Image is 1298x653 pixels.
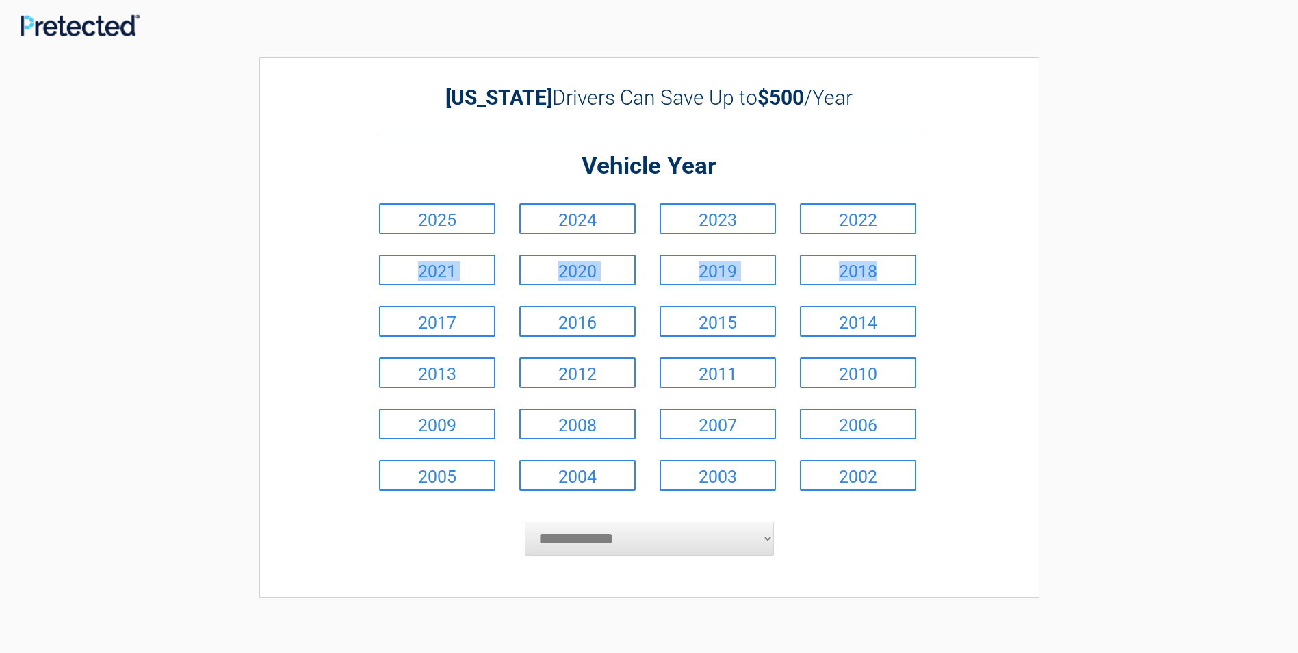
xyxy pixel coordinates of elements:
a: 2025 [379,203,495,234]
a: 2024 [519,203,636,234]
a: 2018 [800,255,916,285]
a: 2019 [660,255,776,285]
a: 2012 [519,357,636,388]
a: 2004 [519,460,636,491]
a: 2009 [379,409,495,439]
h2: Vehicle Year [376,151,923,183]
a: 2008 [519,409,636,439]
a: 2016 [519,306,636,337]
h2: Drivers Can Save Up to /Year [376,86,923,110]
b: [US_STATE] [445,86,552,110]
a: 2020 [519,255,636,285]
b: $500 [757,86,804,110]
a: 2011 [660,357,776,388]
a: 2023 [660,203,776,234]
a: 2017 [379,306,495,337]
a: 2015 [660,306,776,337]
a: 2013 [379,357,495,388]
a: 2014 [800,306,916,337]
a: 2022 [800,203,916,234]
img: Main Logo [21,14,140,36]
a: 2006 [800,409,916,439]
a: 2007 [660,409,776,439]
a: 2010 [800,357,916,388]
a: 2003 [660,460,776,491]
a: 2005 [379,460,495,491]
a: 2021 [379,255,495,285]
a: 2002 [800,460,916,491]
